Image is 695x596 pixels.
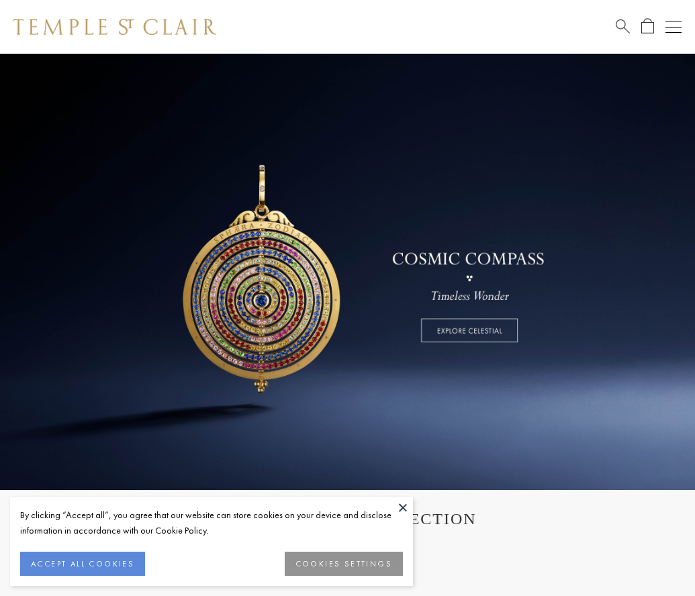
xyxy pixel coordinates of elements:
button: Open navigation [665,19,682,35]
div: By clicking “Accept all”, you agree that our website can store cookies on your device and disclos... [20,507,403,538]
button: COOKIES SETTINGS [285,552,403,576]
a: Search [616,18,630,35]
a: Open Shopping Bag [641,18,654,35]
button: ACCEPT ALL COOKIES [20,552,145,576]
img: Temple St. Clair [13,19,216,35]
